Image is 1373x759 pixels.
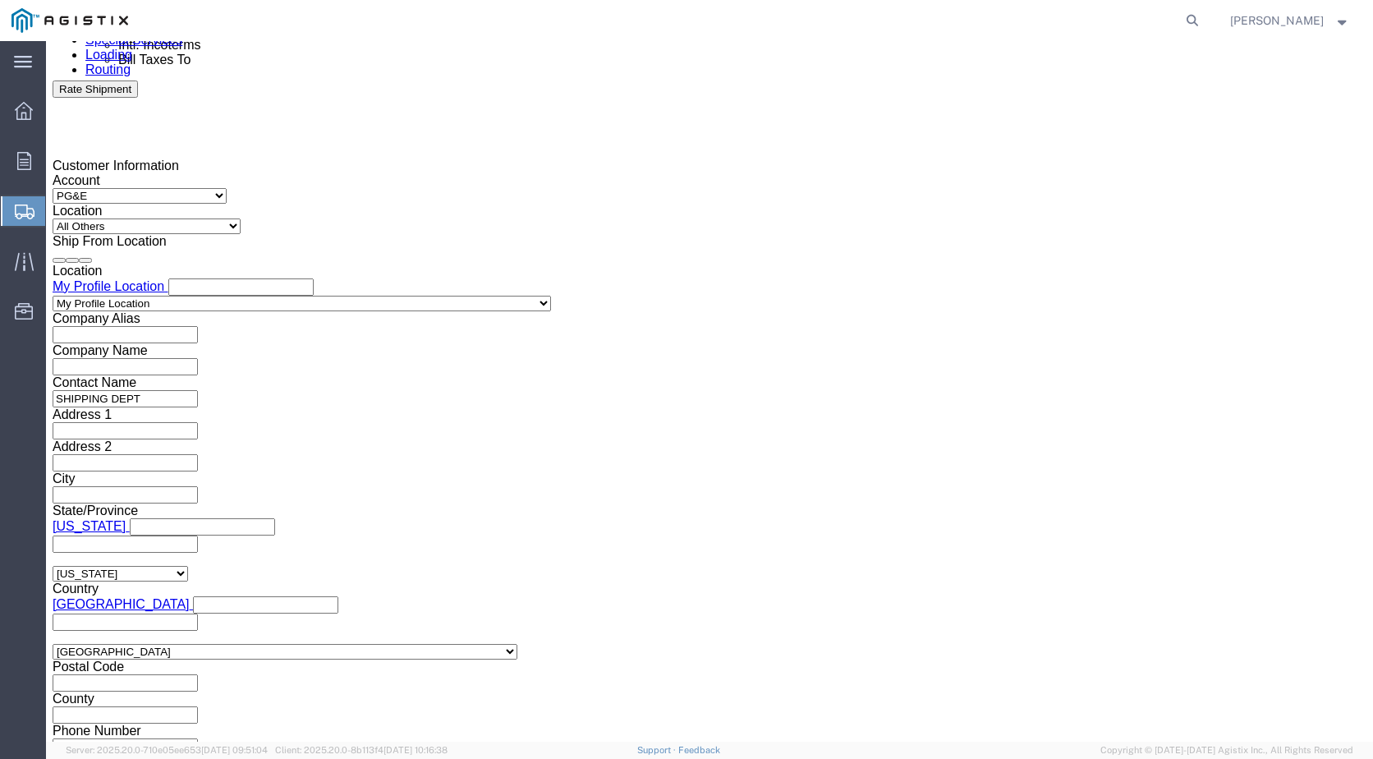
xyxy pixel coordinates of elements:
[1100,743,1353,757] span: Copyright © [DATE]-[DATE] Agistix Inc., All Rights Reserved
[66,745,268,755] span: Server: 2025.20.0-710e05ee653
[46,41,1373,742] iframe: FS Legacy Container
[275,745,448,755] span: Client: 2025.20.0-8b113f4
[637,745,678,755] a: Support
[678,745,720,755] a: Feedback
[11,8,128,33] img: logo
[383,745,448,755] span: [DATE] 10:16:38
[1229,11,1351,30] button: [PERSON_NAME]
[201,745,268,755] span: [DATE] 09:51:04
[1230,11,1324,30] span: Alberto Quezada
